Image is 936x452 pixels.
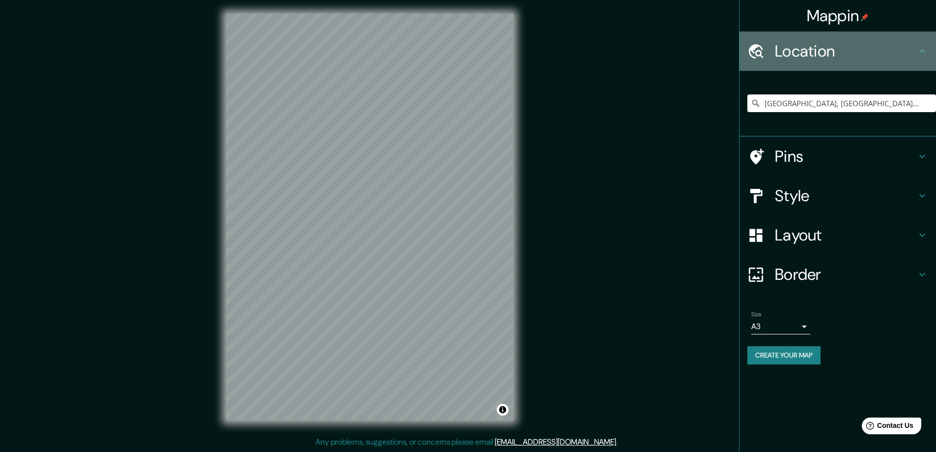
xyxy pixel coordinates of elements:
canvas: Map [226,14,513,421]
h4: Layout [775,225,916,245]
p: Any problems, suggestions, or concerns please email . [315,436,618,448]
img: pin-icon.png [861,13,869,21]
div: Layout [739,215,936,255]
div: Pins [739,137,936,176]
h4: Location [775,41,916,61]
div: . [618,436,619,448]
div: Border [739,255,936,294]
div: A3 [751,319,810,334]
h4: Style [775,186,916,206]
label: Size [751,310,762,319]
h4: Pins [775,147,916,166]
button: Create your map [747,346,821,364]
div: Location [739,31,936,71]
iframe: Help widget launcher [849,414,925,441]
button: Toggle attribution [497,404,509,416]
div: Style [739,176,936,215]
h4: Mappin [807,6,869,26]
a: [EMAIL_ADDRESS][DOMAIN_NAME] [495,437,616,447]
input: Pick your city or area [747,94,936,112]
div: . [619,436,621,448]
h4: Border [775,265,916,284]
